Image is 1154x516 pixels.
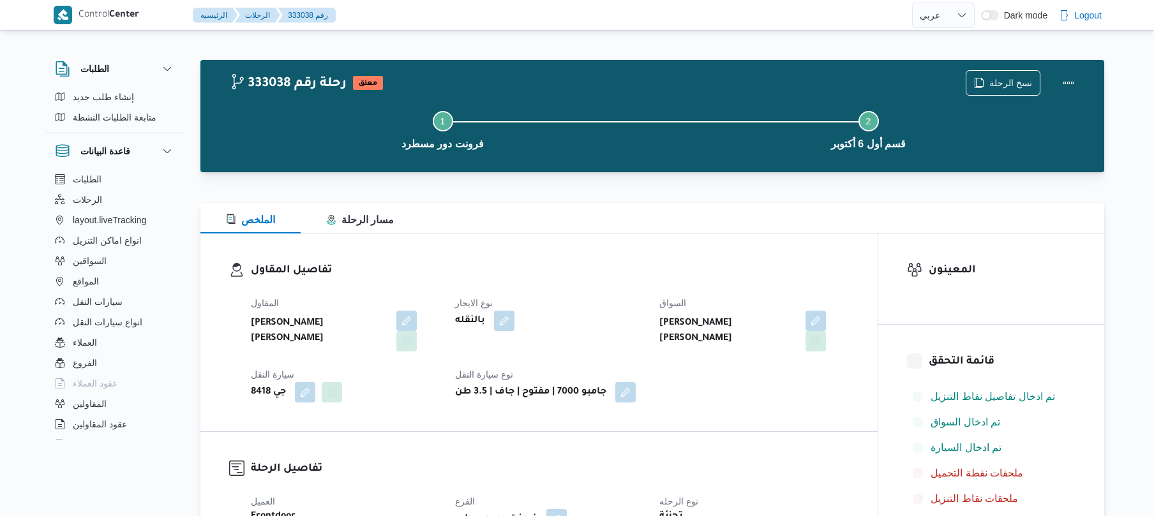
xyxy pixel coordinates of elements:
[251,461,849,478] h3: تفاصيل الرحلة
[455,298,493,308] span: نوع الايجار
[278,8,336,23] button: 333038 رقم
[50,373,180,394] button: عقود العملاء
[359,80,377,87] b: معلق
[109,10,139,20] b: Center
[455,369,513,380] span: نوع سيارة النقل
[656,96,1081,162] button: قسم أول 6 أكتوبر
[50,394,180,414] button: المقاولين
[235,8,280,23] button: الرحلات
[1074,8,1102,23] span: Logout
[931,493,1018,504] span: ملحقات نقاط التنزيل
[401,136,484,152] span: فرونت دور مسطرد
[866,116,871,126] span: 2
[55,61,175,77] button: الطلبات
[50,87,180,107] button: إنشاء طلب جديد
[73,274,99,289] span: المواقع
[455,385,606,400] b: جامبو 7000 | مفتوح | جاف | 3.5 طن
[931,389,1055,404] span: تم ادخال تفاصيل نفاط التنزيل
[659,496,698,506] span: نوع الرحله
[1056,70,1081,96] button: Actions
[999,10,1047,20] span: Dark mode
[73,172,101,187] span: الطلبات
[73,416,127,432] span: عقود المقاولين
[908,387,1075,407] button: تم ادخال تفاصيل نفاط التنزيل
[931,391,1055,402] span: تم ادخال تفاصيل نفاط التنزيل
[73,253,107,269] span: السواقين
[73,314,142,330] span: انواع سيارات النقل
[908,412,1075,432] button: تم ادخال السواق
[966,70,1040,96] button: نسخ الرحلة
[251,316,387,346] b: [PERSON_NAME] [PERSON_NAME]
[50,107,180,128] button: متابعة الطلبات النشطة
[440,116,446,126] span: 1
[193,8,237,23] button: الرئيسيه
[73,212,146,228] span: layout.liveTracking
[931,466,1023,481] span: ملحقات نقطة التحميل
[929,262,1075,279] h3: المعينون
[353,76,383,90] span: معلق
[73,294,123,309] span: سيارات النقل
[1054,3,1107,28] button: Logout
[931,442,1001,453] span: تم ادخال السيارة
[50,230,180,251] button: انواع اماكن التنزيل
[230,76,347,92] h2: 333038 رحلة رقم
[50,434,180,455] button: اجهزة التليفون
[908,489,1075,509] button: ملحقات نقاط التنزيل
[251,385,286,400] b: جي 8418
[80,61,109,77] h3: الطلبات
[73,89,134,105] span: إنشاء طلب جديد
[251,496,275,506] span: العميل
[50,210,180,230] button: layout.liveTracking
[230,96,656,162] button: فرونت دور مسطرد
[73,192,102,207] span: الرحلات
[989,75,1032,91] span: نسخ الرحلة
[45,87,185,133] div: الطلبات
[659,316,796,346] b: [PERSON_NAME] [PERSON_NAME]
[50,332,180,353] button: العملاء
[50,251,180,271] button: السواقين
[45,169,185,445] div: قاعدة البيانات
[73,110,156,125] span: متابعة الطلبات النشطة
[50,291,180,312] button: سيارات النقل
[226,214,275,225] span: الملخص
[80,144,130,159] h3: قاعدة البيانات
[831,136,906,152] span: قسم أول 6 أكتوبر
[931,416,1000,427] span: تم ادخال السواق
[908,438,1075,458] button: تم ادخال السيارة
[251,298,279,308] span: المقاول
[326,214,394,225] span: مسار الرحلة
[50,312,180,332] button: انواع سيارات النقل
[251,262,849,279] h3: تفاصيل المقاول
[50,271,180,291] button: المواقع
[908,463,1075,483] button: ملحقات نقطة التحميل
[931,415,1000,430] span: تم ادخال السواق
[73,355,97,371] span: الفروع
[73,233,142,248] span: انواع اماكن التنزيل
[54,6,72,24] img: X8yXhbKr1z7QwAAAABJRU5ErkJggg==
[455,496,475,506] span: الفرع
[73,376,117,391] span: عقود العملاء
[931,491,1018,506] span: ملحقات نقاط التنزيل
[659,298,686,308] span: السواق
[251,369,294,380] span: سيارة النقل
[73,396,107,411] span: المقاولين
[73,437,126,452] span: اجهزة التليفون
[455,313,485,328] b: بالنقله
[931,468,1023,478] span: ملحقات نقطة التحميل
[50,414,180,434] button: عقود المقاولين
[929,353,1075,371] h3: قائمة التحقق
[931,440,1001,455] span: تم ادخال السيارة
[50,169,180,189] button: الطلبات
[73,335,97,350] span: العملاء
[50,353,180,373] button: الفروع
[55,144,175,159] button: قاعدة البيانات
[50,189,180,210] button: الرحلات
